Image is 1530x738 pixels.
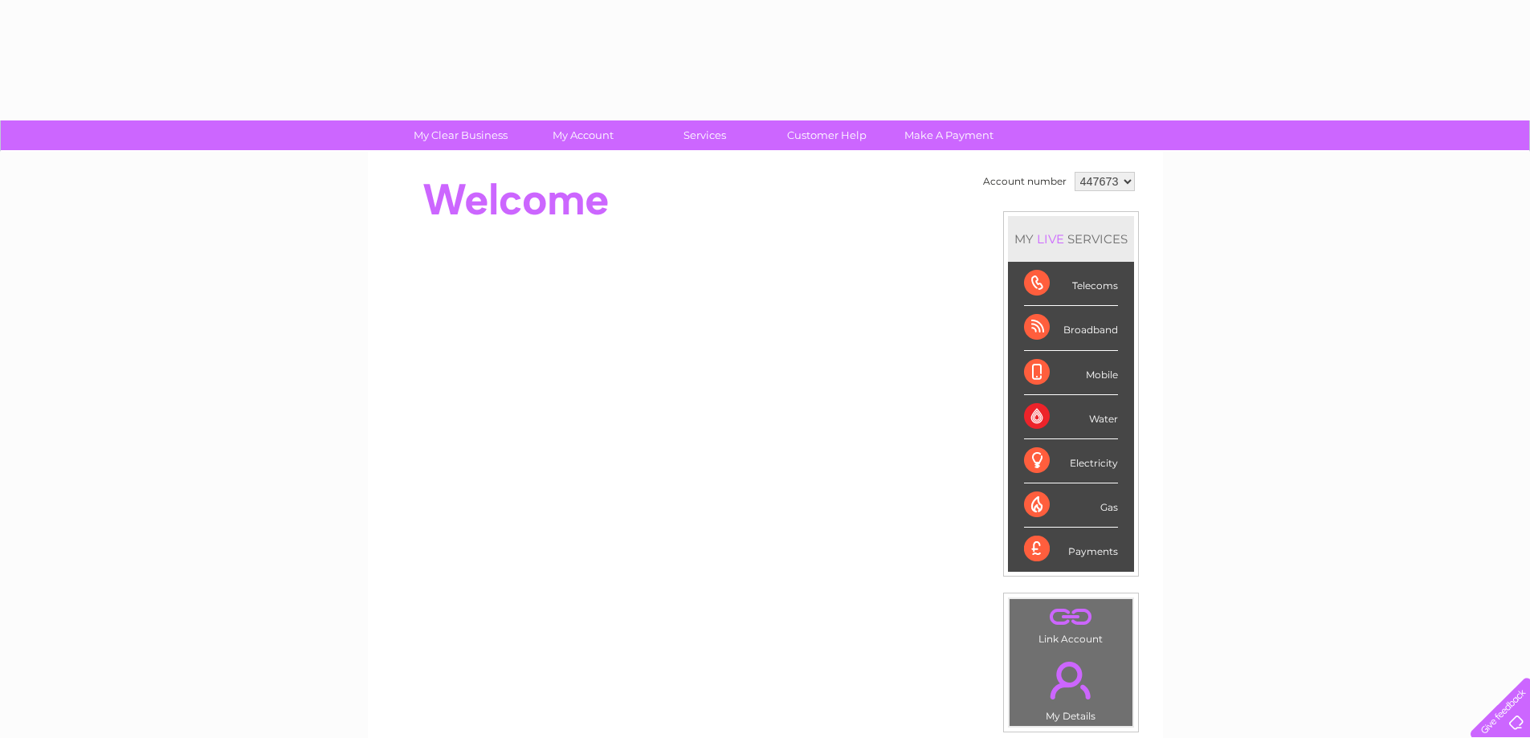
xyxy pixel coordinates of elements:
[979,168,1071,195] td: Account number
[1008,216,1134,262] div: MY SERVICES
[1009,648,1133,727] td: My Details
[1024,306,1118,350] div: Broadband
[1014,603,1128,631] a: .
[1009,598,1133,649] td: Link Account
[1034,231,1067,247] div: LIVE
[1024,528,1118,571] div: Payments
[1024,439,1118,483] div: Electricity
[394,120,527,150] a: My Clear Business
[761,120,893,150] a: Customer Help
[1024,262,1118,306] div: Telecoms
[1024,351,1118,395] div: Mobile
[883,120,1015,150] a: Make A Payment
[1024,483,1118,528] div: Gas
[1014,652,1128,708] a: .
[516,120,649,150] a: My Account
[639,120,771,150] a: Services
[1024,395,1118,439] div: Water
